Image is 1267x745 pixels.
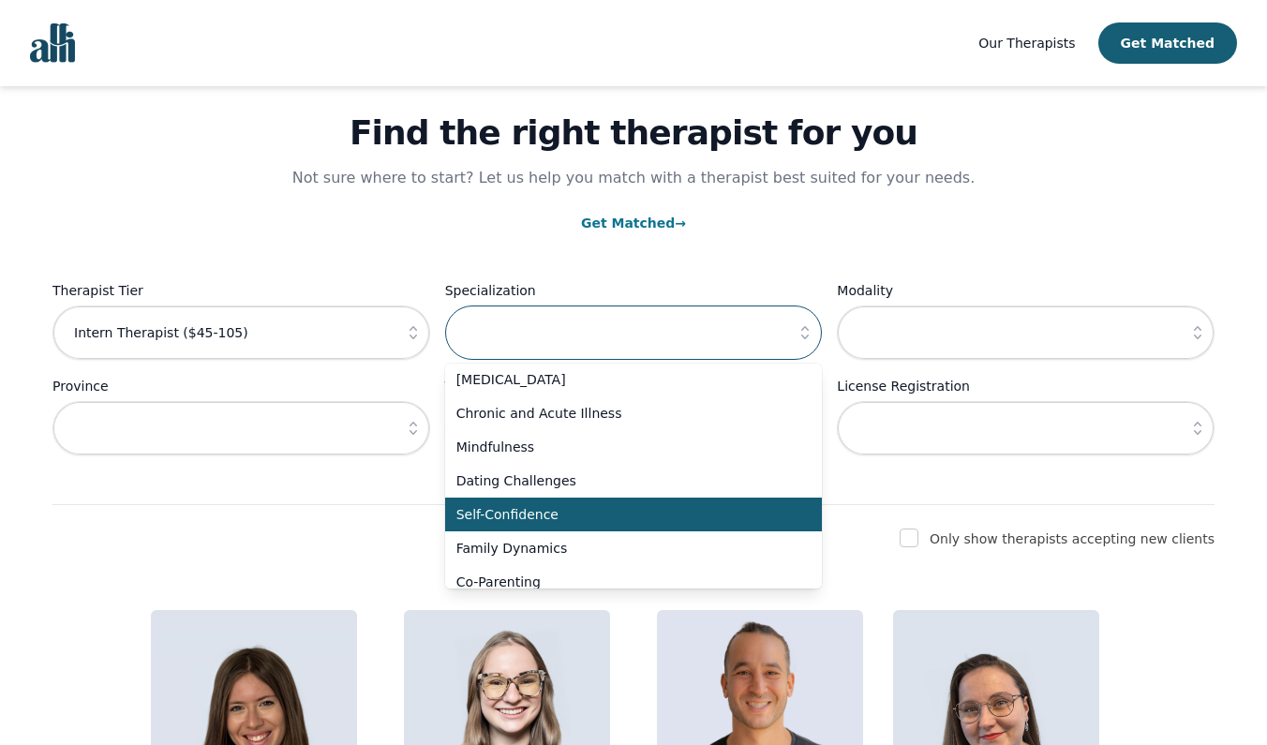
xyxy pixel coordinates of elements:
[1098,22,1237,64] button: Get Matched
[30,23,75,63] img: alli logo
[456,438,789,456] span: Mindfulness
[837,279,1215,302] label: Modality
[52,279,430,302] label: Therapist Tier
[456,404,789,423] span: Chronic and Acute Illness
[52,114,1215,152] h1: Find the right therapist for you
[675,216,686,231] span: →
[837,375,1215,397] label: License Registration
[456,539,789,558] span: Family Dynamics
[581,216,686,231] a: Get Matched
[978,36,1075,51] span: Our Therapists
[445,279,823,302] label: Specialization
[456,471,789,490] span: Dating Challenges
[456,505,789,524] span: Self-Confidence
[456,370,789,389] span: [MEDICAL_DATA]
[978,32,1075,54] a: Our Therapists
[52,375,430,397] label: Province
[456,573,789,591] span: Co-Parenting
[52,470,1215,493] p: Clear All
[930,531,1215,546] label: Only show therapists accepting new clients
[274,167,993,189] p: Not sure where to start? Let us help you match with a therapist best suited for your needs.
